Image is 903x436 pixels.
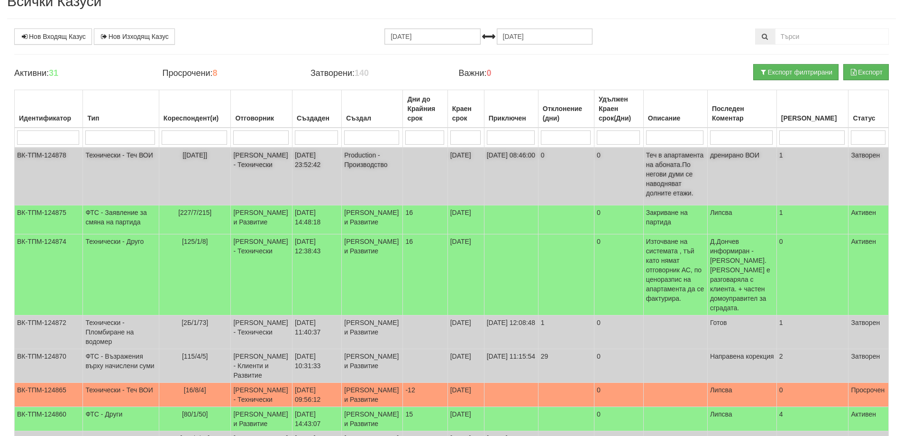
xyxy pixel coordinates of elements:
b: 31 [49,68,58,78]
td: [PERSON_NAME] - Технически [231,234,292,315]
td: [DATE] [447,315,484,349]
th: Последен Коментар: No sort applied, activate to apply an ascending sort [707,90,776,128]
td: [DATE] 11:15:54 [484,349,538,383]
th: Брой Файлове: No sort applied, activate to apply an ascending sort [776,90,848,128]
div: Създал [344,111,400,125]
td: [DATE] [447,234,484,315]
td: [PERSON_NAME] и Развитие [231,407,292,431]
td: 0 [594,148,644,205]
td: 0 [538,148,594,205]
div: Удължен Краен срок(Дни) [597,93,641,125]
td: 4 [776,407,848,431]
td: 0 [776,383,848,407]
td: ФТС - Заявление за смяна на партида [83,205,159,234]
td: [DATE] 23:52:42 [292,148,341,205]
td: Технически - Теч ВОИ [83,383,159,407]
h4: Просрочени: [162,69,296,78]
span: [16/8/4] [184,386,206,394]
button: Експорт [843,64,889,80]
b: 0 [487,68,492,78]
td: Затворен [848,349,889,383]
span: Направена корекция [710,353,774,360]
h4: Важни: [458,69,592,78]
td: Технически - Пломбиране на водомер [83,315,159,349]
td: [PERSON_NAME] и Развитие [342,205,403,234]
p: Теч в апартамента на абоната.По негови думи се наводняват долните етажи. [646,150,705,198]
td: ВК-ТПМ-124872 [15,315,83,349]
div: Описание [646,111,705,125]
td: [PERSON_NAME] и Развитие [342,383,403,407]
td: 0 [776,234,848,315]
div: Отклонение (дни) [541,102,592,125]
td: Активен [848,234,889,315]
th: Създал: No sort applied, activate to apply an ascending sort [342,90,403,128]
td: [DATE] 12:08:48 [484,315,538,349]
td: Просрочен [848,383,889,407]
h4: Активни: [14,69,148,78]
td: [DATE] [447,205,484,234]
td: 0 [594,315,644,349]
th: Създаден: No sort applied, activate to apply an ascending sort [292,90,341,128]
span: [2Б/1/73] [182,319,208,326]
td: ВК-ТПМ-124860 [15,407,83,431]
td: [PERSON_NAME] и Развитие [342,349,403,383]
td: [PERSON_NAME] и Развитие [342,315,403,349]
td: ФТС - Възражения върху начислени суми [83,349,159,383]
th: Кореспондент(и): No sort applied, activate to apply an ascending sort [159,90,231,128]
td: 2 [776,349,848,383]
td: 0 [594,234,644,315]
td: 0 [594,407,644,431]
span: [[DATE]] [182,151,207,159]
td: [PERSON_NAME] - Технически [231,315,292,349]
span: Липсва [710,209,732,216]
th: Краен срок: No sort applied, activate to apply an ascending sort [447,90,484,128]
input: Търсене по Идентификатор, Бл/Вх/Ап, Тип, Описание, Моб. Номер, Имейл, Файл, Коментар, [775,28,889,45]
td: ВК-ТПМ-124878 [15,148,83,205]
td: 1 [776,205,848,234]
td: [PERSON_NAME] - Технически [231,383,292,407]
span: Готов [710,319,727,326]
div: [PERSON_NAME] [779,111,846,125]
div: Тип [85,111,156,125]
span: 16 [405,209,413,216]
th: Описание: No sort applied, activate to apply an ascending sort [643,90,707,128]
span: Д.Дончев информиран - [PERSON_NAME].[PERSON_NAME] е разговаряла с клиента. + частен домоуправител... [710,238,770,312]
button: Експорт филтрирани [753,64,839,80]
td: [DATE] [447,148,484,205]
td: Production - Производство [342,148,403,205]
span: [227/7/215] [178,209,211,216]
td: [PERSON_NAME] - Технически [231,148,292,205]
a: Нов Изходящ Казус [94,28,175,45]
a: Нов Входящ Казус [14,28,92,45]
td: [DATE] 08:46:00 [484,148,538,205]
td: [PERSON_NAME] и Развитие [342,234,403,315]
th: Тип: No sort applied, activate to apply an ascending sort [83,90,159,128]
th: Отклонение (дни): No sort applied, activate to apply an ascending sort [538,90,594,128]
b: 140 [355,68,369,78]
td: Технически - Теч ВОИ [83,148,159,205]
td: [DATE] 12:38:43 [292,234,341,315]
p: Закриване на партида [646,208,705,227]
div: Дни до Крайния срок [405,93,445,125]
td: [DATE] [447,349,484,383]
td: 1 [776,148,848,205]
td: Затворен [848,148,889,205]
th: Статус: No sort applied, activate to apply an ascending sort [848,90,889,128]
td: [DATE] [447,407,484,431]
td: [DATE] 14:43:07 [292,407,341,431]
th: Отговорник: No sort applied, activate to apply an ascending sort [231,90,292,128]
td: ВК-ТПМ-124865 [15,383,83,407]
td: [DATE] 10:31:33 [292,349,341,383]
div: Последен Коментар [710,102,774,125]
span: [115/4/5] [182,353,208,360]
td: 0 [594,205,644,234]
span: 16 [405,238,413,245]
div: Създаден [295,111,339,125]
span: [80/1/50] [182,410,208,418]
td: 0 [594,349,644,383]
td: ФТС - Други [83,407,159,431]
td: ВК-ТПМ-124874 [15,234,83,315]
h4: Затворени: [310,69,444,78]
td: [PERSON_NAME] и Развитие [231,205,292,234]
th: Удължен Краен срок(Дни): No sort applied, activate to apply an ascending sort [594,90,644,128]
